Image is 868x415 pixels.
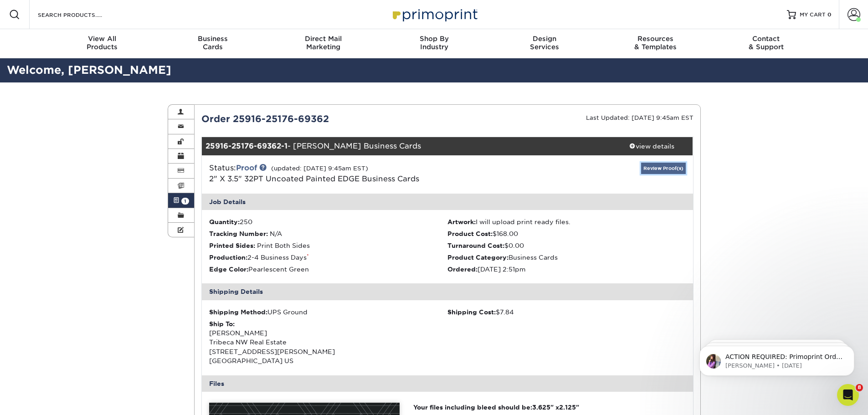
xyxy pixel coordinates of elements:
[447,265,686,274] li: [DATE] 2:51pm
[209,218,240,225] strong: Quantity:
[611,137,693,155] a: view details
[47,29,158,58] a: View AllProducts
[209,242,255,249] strong: Printed Sides:
[586,114,693,121] small: Last Updated: [DATE] 9:45am EST
[447,266,478,273] strong: Ordered:
[209,230,268,237] strong: Tracking Number:
[600,29,711,58] a: Resources& Templates
[489,29,600,58] a: DesignServices
[268,29,379,58] a: Direct MailMarketing
[209,254,247,261] strong: Production:
[837,384,859,406] iframe: Intercom live chat
[489,35,600,43] span: Design
[157,35,268,51] div: Cards
[600,35,711,43] span: Resources
[389,5,480,24] img: Primoprint
[157,29,268,58] a: BusinessCards
[711,29,822,58] a: Contact& Support
[447,308,496,316] strong: Shipping Cost:
[268,35,379,43] span: Direct Mail
[686,327,868,390] iframe: Intercom notifications message
[559,404,576,411] span: 2.125
[209,266,248,273] strong: Edge Color:
[209,308,267,316] strong: Shipping Method:
[209,174,419,183] a: 2" X 3.5" 32PT Uncoated Painted EDGE Business Cards
[711,35,822,51] div: & Support
[202,194,693,210] div: Job Details
[209,307,447,317] div: UPS Ground
[711,35,822,43] span: Contact
[209,265,447,274] li: Pearlescent Green
[827,11,832,18] span: 0
[209,319,447,366] div: [PERSON_NAME] Tribeca NW Real Estate [STREET_ADDRESS][PERSON_NAME] [GEOGRAPHIC_DATA] US
[209,217,447,226] li: 250
[157,35,268,43] span: Business
[236,164,257,172] a: Proof
[181,198,189,205] span: 1
[47,35,158,43] span: View All
[271,165,368,172] small: (updated: [DATE] 9:45am EST)
[447,218,476,225] strong: Artwork:
[641,163,686,174] a: Review Proof(s)
[447,242,504,249] strong: Turnaround Cost:
[268,35,379,51] div: Marketing
[270,230,282,237] span: N/A
[379,35,489,43] span: Shop By
[532,404,550,411] span: 3.625
[447,241,686,250] li: $0.00
[202,375,693,392] div: Files
[447,253,686,262] li: Business Cards
[447,254,508,261] strong: Product Category:
[800,11,826,19] span: MY CART
[447,217,686,226] li: I will upload print ready files.
[379,29,489,58] a: Shop ByIndustry
[257,242,310,249] span: Print Both Sides
[447,307,686,317] div: $7.84
[209,253,447,262] li: 2-4 Business Days
[195,112,447,126] div: Order 25916-25176-69362
[413,404,579,411] strong: Your files including bleed should be: " x "
[447,229,686,238] li: $168.00
[489,35,600,51] div: Services
[205,142,288,150] strong: 25916-25176-69362-1
[37,9,126,20] input: SEARCH PRODUCTS.....
[856,384,863,391] span: 8
[47,35,158,51] div: Products
[209,320,235,328] strong: Ship To:
[202,163,529,184] div: Status:
[202,283,693,300] div: Shipping Details
[202,137,611,155] div: - [PERSON_NAME] Business Cards
[379,35,489,51] div: Industry
[447,230,493,237] strong: Product Cost:
[611,142,693,151] div: view details
[600,35,711,51] div: & Templates
[168,193,195,208] a: 1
